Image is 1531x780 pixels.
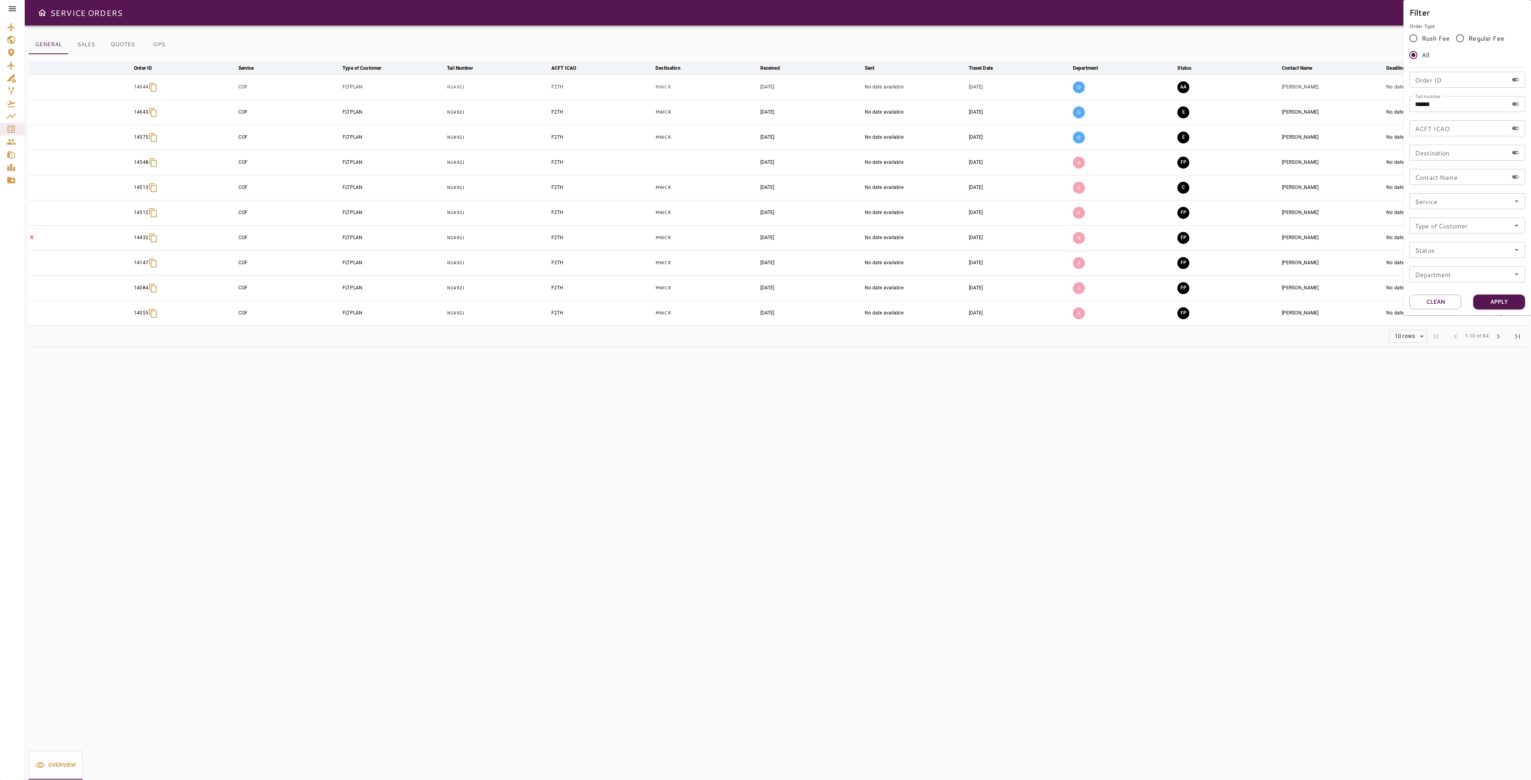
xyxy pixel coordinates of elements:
span: Rush Fee [1422,33,1450,43]
div: rushFeeOrder [1409,30,1525,63]
p: Order Type [1409,23,1525,30]
h6: Filter [1409,6,1525,19]
button: Open [1511,269,1522,280]
button: Apply [1473,295,1525,309]
button: Open [1511,196,1522,207]
button: Open [1511,244,1522,255]
label: Tail number [1415,92,1441,99]
button: Clean [1409,295,1461,309]
span: All [1422,50,1429,60]
button: Open [1511,220,1522,231]
span: Regular Fee [1468,33,1504,43]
